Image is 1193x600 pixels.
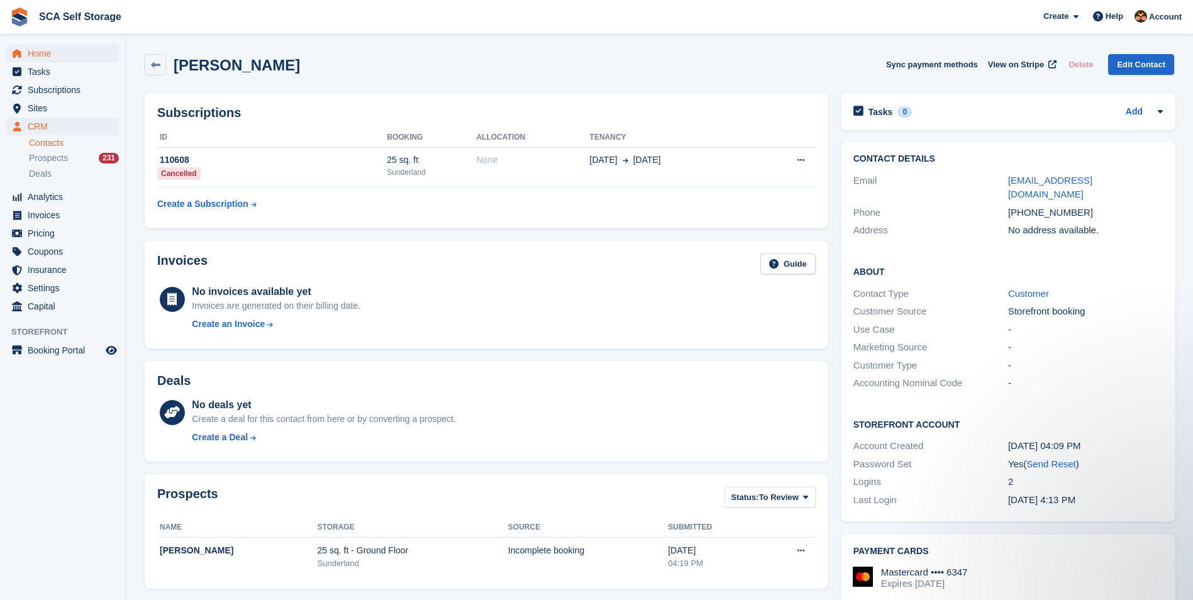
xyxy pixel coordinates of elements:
[853,493,1008,508] div: Last Login
[1008,304,1163,319] div: Storefront booking
[853,418,1163,430] h2: Storefront Account
[881,578,968,589] div: Expires [DATE]
[668,557,760,570] div: 04:19 PM
[853,439,1008,453] div: Account Created
[508,518,668,538] th: Source
[29,167,119,181] a: Deals
[157,518,318,538] th: Name
[988,58,1044,71] span: View on Stripe
[29,137,119,149] a: Contacts
[853,547,1163,557] h2: Payment cards
[1008,475,1163,489] div: 2
[6,225,119,242] a: menu
[668,518,760,538] th: Submitted
[1008,457,1163,472] div: Yes
[6,99,119,117] a: menu
[868,106,893,118] h2: Tasks
[1008,376,1163,391] div: -
[6,81,119,99] a: menu
[853,304,1008,319] div: Customer Source
[1063,54,1098,75] button: Delete
[10,8,29,26] img: stora-icon-8386f47178a22dfd0bd8f6a31ec36ba5ce8667c1dd55bd0f319d3a0aa187defe.svg
[157,192,257,216] a: Create a Subscription
[1023,458,1079,469] span: ( )
[1149,11,1182,23] span: Account
[387,167,476,178] div: Sunderland
[28,188,103,206] span: Analytics
[1043,10,1068,23] span: Create
[160,544,318,557] div: [PERSON_NAME]
[6,45,119,62] a: menu
[1008,175,1092,200] a: [EMAIL_ADDRESS][DOMAIN_NAME]
[760,253,816,274] a: Guide
[853,287,1008,301] div: Contact Type
[28,342,103,359] span: Booking Portal
[6,243,119,260] a: menu
[759,491,799,504] span: To Review
[1008,223,1163,238] div: No address available.
[1106,10,1123,23] span: Help
[853,475,1008,489] div: Logins
[157,374,191,388] h2: Deals
[157,128,387,148] th: ID
[853,206,1008,220] div: Phone
[28,99,103,117] span: Sites
[6,188,119,206] a: menu
[28,63,103,81] span: Tasks
[983,54,1059,75] a: View on Stripe
[897,106,912,118] div: 0
[157,197,248,211] div: Create a Subscription
[881,567,968,578] div: Mastercard •••• 6347
[1026,458,1075,469] a: Send Reset
[28,297,103,315] span: Capital
[590,128,755,148] th: Tenancy
[28,118,103,135] span: CRM
[157,487,218,510] h2: Prospects
[1008,494,1075,505] time: 2025-09-26 15:13:03 UTC
[157,153,387,167] div: 110608
[853,223,1008,238] div: Address
[28,45,103,62] span: Home
[387,128,476,148] th: Booking
[6,206,119,224] a: menu
[28,81,103,99] span: Subscriptions
[6,342,119,359] a: menu
[28,261,103,279] span: Insurance
[29,152,68,164] span: Prospects
[853,174,1008,202] div: Email
[1008,288,1049,299] a: Customer
[192,413,455,426] div: Create a deal for this contact from here or by converting a prospect.
[853,567,873,587] img: Mastercard Logo
[157,106,816,120] h2: Subscriptions
[28,206,103,224] span: Invoices
[508,544,668,557] div: Incomplete booking
[6,261,119,279] a: menu
[318,557,508,570] div: Sunderland
[192,397,455,413] div: No deals yet
[192,431,455,444] a: Create a Deal
[104,343,119,358] a: Preview store
[853,376,1008,391] div: Accounting Nominal Code
[1126,105,1143,119] a: Add
[853,265,1163,277] h2: About
[1135,10,1147,23] img: Sarah Race
[853,323,1008,337] div: Use Case
[1008,439,1163,453] div: [DATE] 04:09 PM
[28,225,103,242] span: Pricing
[29,152,119,165] a: Prospects 231
[174,57,300,74] h2: [PERSON_NAME]
[1008,206,1163,220] div: [PHONE_NUMBER]
[28,243,103,260] span: Coupons
[192,431,248,444] div: Create a Deal
[157,167,201,180] div: Cancelled
[192,299,360,313] div: Invoices are generated on their billing date.
[853,457,1008,472] div: Password Set
[590,153,618,167] span: [DATE]
[633,153,661,167] span: [DATE]
[6,63,119,81] a: menu
[34,6,126,27] a: SCA Self Storage
[1108,54,1174,75] a: Edit Contact
[731,491,759,504] span: Status:
[11,326,125,338] span: Storefront
[318,518,508,538] th: Storage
